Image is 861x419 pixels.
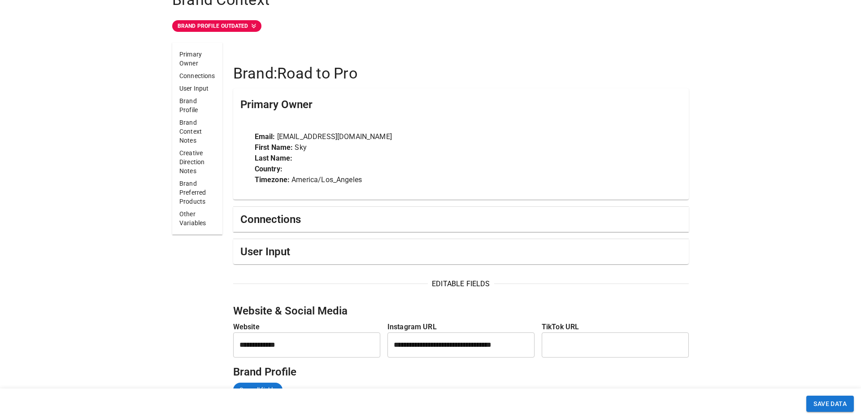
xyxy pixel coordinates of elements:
p: BRAND PROFILE OUTDATED [178,22,248,30]
p: Brand Preferred Products [179,179,215,206]
p: Brand Profile [179,96,215,114]
div: User Input [233,239,689,264]
p: America/Los_Angeles [255,175,667,185]
strong: First Name: [255,143,293,152]
p: [EMAIL_ADDRESS][DOMAIN_NAME] [255,131,667,142]
strong: Last Name: [255,154,293,162]
p: Website [233,322,380,332]
p: Primary Owner [179,50,215,68]
span: EDITABLE FIELDS [428,279,494,289]
h5: Connections [240,212,301,227]
a: BRAND PROFILE OUTDATED [172,20,689,32]
p: Creative Direction Notes [179,148,215,175]
p: User Input [179,84,215,93]
p: TikTok URL [542,322,689,332]
h5: Brand Profile [233,365,689,379]
h4: Brand: Road to Pro [233,64,689,83]
p: Instagram URL [387,322,535,332]
h5: User Input [240,244,290,259]
h5: Website & Social Media [233,304,689,318]
p: Connections [179,71,215,80]
h5: Primary Owner [240,97,313,112]
div: Copy all fields [233,383,283,397]
strong: Timezone: [255,175,290,184]
p: Brand Context Notes [179,118,215,145]
p: Other Variables [179,209,215,227]
strong: Email: [255,132,275,141]
button: SAVE DATA [806,396,854,412]
div: Primary Owner [233,88,689,121]
div: Connections [233,207,689,232]
p: Sky [255,142,667,153]
strong: Country: [255,165,283,173]
span: Copy all fields [234,385,281,394]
